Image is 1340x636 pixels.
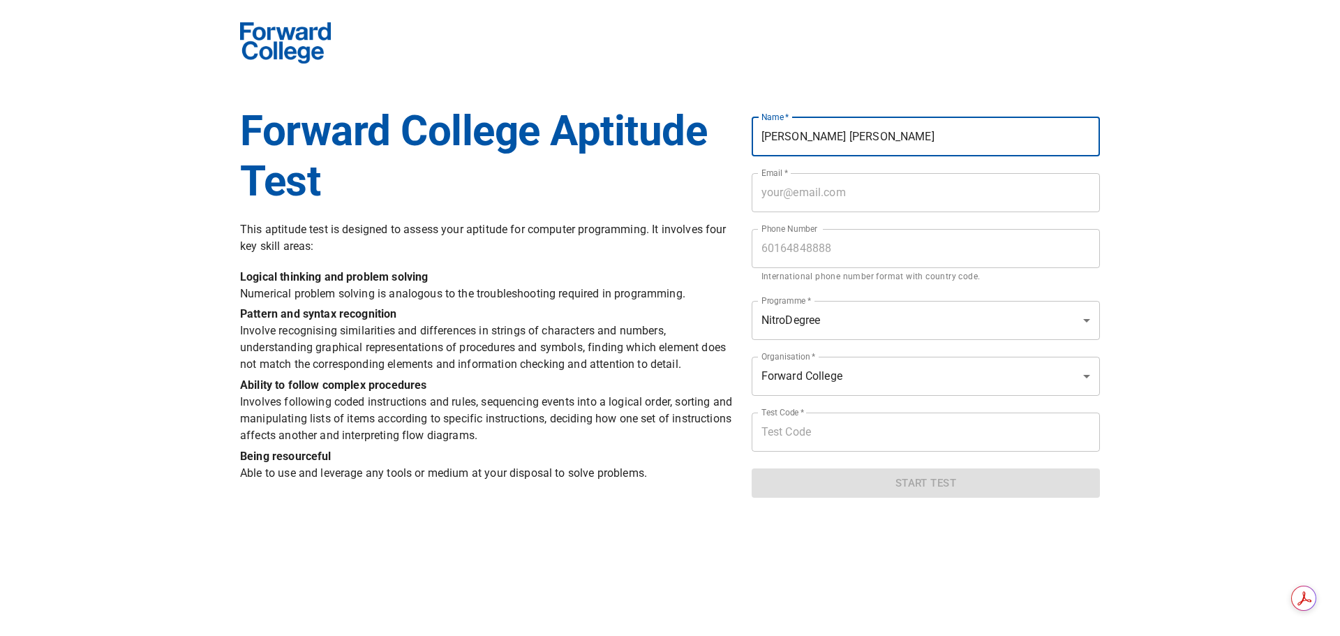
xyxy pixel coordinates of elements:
[761,270,1090,284] p: International phone number format with country code.
[240,306,735,373] p: Involve recognising similarities and differences in strings of characters and numbers, understand...
[240,269,735,302] p: Numerical problem solving is analogous to the troubleshooting required in programming.
[240,106,735,207] h1: Forward College Aptitude Test
[752,301,1100,340] div: NitroDegree
[752,173,1100,212] input: your@email.com
[240,378,426,392] b: Ability to follow complex procedures
[240,448,735,482] p: Able to use and leverage any tools or medium at your disposal to solve problems.
[752,229,1100,268] input: 60164848888
[240,377,735,444] p: Involves following coded instructions and rules, sequencing events into a logical order, sorting ...
[240,221,735,255] p: This aptitude test is designed to assess your aptitude for computer programming. It involves four...
[240,307,397,320] b: Pattern and syntax recognition
[752,413,1100,452] input: Test Code
[752,117,1100,156] input: Your Full Name
[240,450,332,463] b: Being resourceful
[240,270,428,283] b: Logical thinking and problem solving
[752,357,1100,396] div: NitroDegree
[240,22,331,64] img: Forward School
